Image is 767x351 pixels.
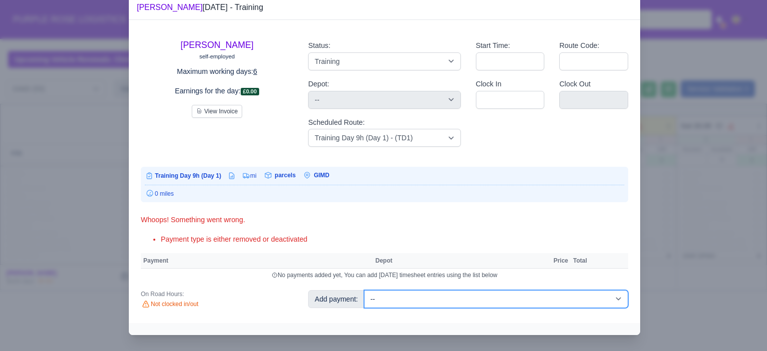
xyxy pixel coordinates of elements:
[155,172,221,179] span: Training Day 9h (Day 1)
[373,253,543,268] th: Depot
[181,40,254,50] a: [PERSON_NAME]
[717,303,767,351] iframe: Chat Widget
[559,40,599,51] label: Route Code:
[141,66,293,77] p: Maximum working days:
[141,85,293,97] p: Earnings for the day:
[314,172,329,179] span: GIMD
[199,53,235,59] small: self-employed
[141,253,373,268] th: Payment
[161,234,628,245] li: Payment type is either removed or deactivated
[137,3,203,11] a: [PERSON_NAME]
[559,78,591,90] label: Clock Out
[308,117,365,128] label: Scheduled Route:
[141,269,628,282] td: No payments added yet, You can add [DATE] timesheet entries using the list below
[137,1,263,13] div: [DATE] - Training
[551,253,570,268] th: Price
[141,290,293,298] div: On Road Hours:
[476,40,510,51] label: Start Time:
[192,105,242,118] button: View Invoice
[141,214,628,226] div: Whoops! Something went wrong.
[308,290,364,308] div: Add payment:
[308,40,330,51] label: Status:
[145,189,624,198] div: 0 miles
[236,171,257,181] td: mi
[253,67,257,75] u: 6
[308,78,329,90] label: Depot:
[141,300,293,309] div: Not clocked in/out
[241,88,260,95] span: £0.00
[476,78,501,90] label: Clock In
[275,172,296,179] span: parcels
[571,253,590,268] th: Total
